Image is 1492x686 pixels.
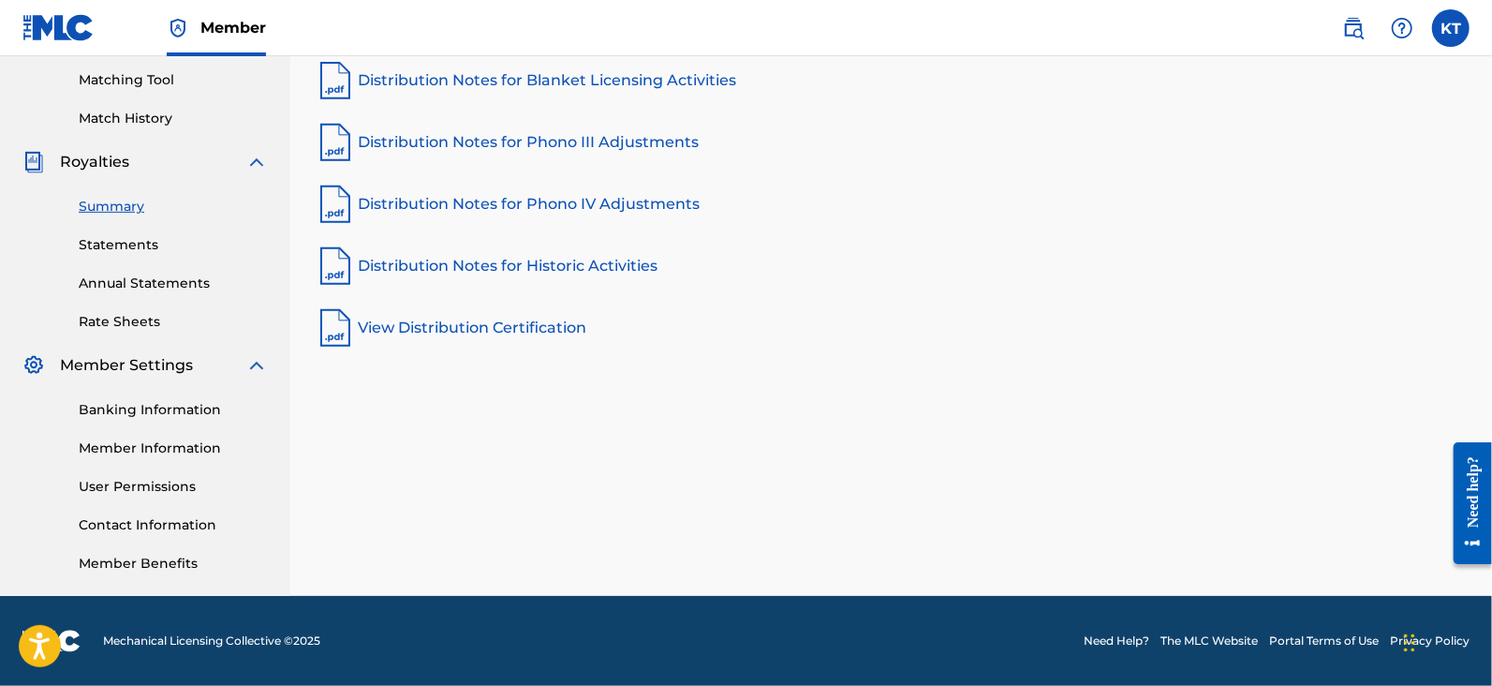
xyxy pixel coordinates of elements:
a: Distribution Notes for Historic Activities [313,244,1470,289]
img: pdf [313,306,358,350]
img: pdf [313,182,358,227]
img: pdf [313,58,358,103]
a: Banking Information [79,400,268,420]
div: Help [1383,9,1421,47]
a: Matching Tool [79,70,268,90]
span: Royalties [60,151,129,173]
a: Member Information [79,439,268,458]
img: pdf [313,120,358,165]
a: User Permissions [79,477,268,497]
a: Portal Terms of Use [1269,633,1379,649]
a: Match History [79,109,268,128]
iframe: Chat Widget [1398,596,1492,686]
span: Mechanical Licensing Collective © 2025 [103,633,320,649]
img: Royalties [22,151,45,173]
img: Member Settings [22,354,45,377]
div: User Menu [1432,9,1470,47]
a: Member Benefits [79,554,268,574]
a: View Distribution Certification [313,306,1470,350]
img: help [1391,17,1413,39]
img: pdf [313,244,358,289]
iframe: Resource Center [1440,427,1492,578]
img: logo [22,630,81,652]
a: Statements [79,235,268,255]
a: Summary [79,197,268,216]
a: Privacy Policy [1390,633,1470,649]
span: Member [200,17,266,38]
img: MLC Logo [22,14,95,41]
a: Distribution Notes for Blanket Licensing Activities [313,58,1470,103]
a: Public Search [1335,9,1372,47]
span: Member Settings [60,354,193,377]
div: Drag [1404,615,1415,671]
a: Annual Statements [79,274,268,293]
img: expand [245,151,268,173]
a: The MLC Website [1160,633,1258,649]
img: search [1342,17,1365,39]
img: expand [245,354,268,377]
a: Rate Sheets [79,312,268,332]
a: Need Help? [1084,633,1149,649]
img: Top Rightsholder [167,17,189,39]
a: Contact Information [79,515,268,535]
a: Distribution Notes for Phono IV Adjustments [313,182,1470,227]
a: Distribution Notes for Phono III Adjustments [313,120,1470,165]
